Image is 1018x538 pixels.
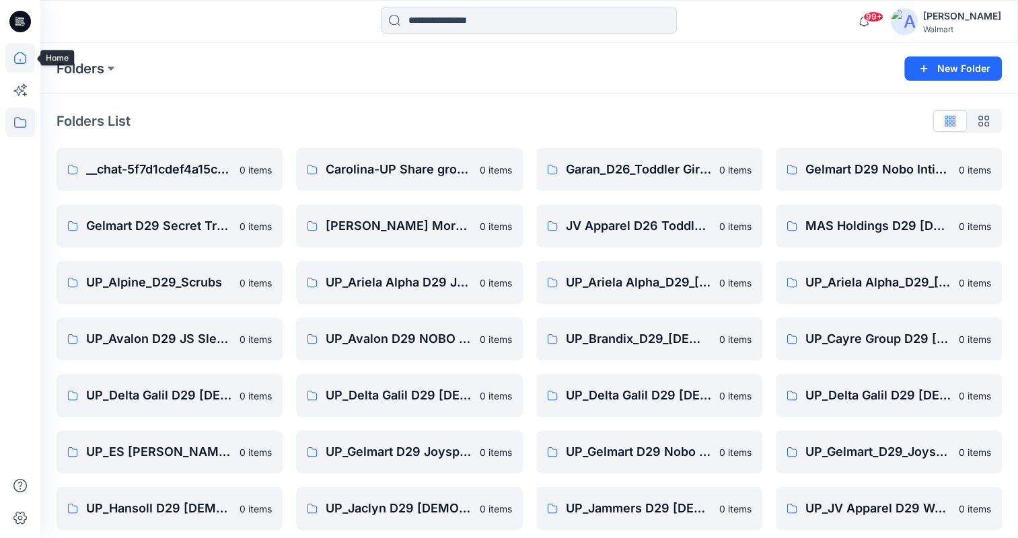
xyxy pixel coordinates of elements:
p: UP_Cayre Group D29 [DEMOGRAPHIC_DATA] Sleep/Loungewear [805,330,951,348]
p: UP_Gelmart D29 Nobo Intimates [566,443,711,461]
p: 0 items [240,389,272,403]
a: JV Apparel D26 Toddler Sleep0 items [536,204,762,247]
p: 0 items [240,502,272,516]
p: 0 items [959,389,991,403]
p: 0 items [719,502,752,516]
a: UP_Gelmart_D29_Joyspun Maternity0 items [776,430,1002,473]
p: UP_Delta Galil D29 [DEMOGRAPHIC_DATA] Avia Intimates [86,386,231,405]
p: UP_Ariela Alpha_D29_[DEMOGRAPHIC_DATA] Intimates - Nobo [805,273,951,292]
a: UP_Jammers D29 [DEMOGRAPHIC_DATA] Sleep0 items [536,487,762,530]
a: UP_Gelmart D29 Nobo Intimates0 items [536,430,762,473]
a: Gelmart D29 Secret Treasures Intimates0 items [57,204,283,247]
a: UP_ES [PERSON_NAME] D29 [DEMOGRAPHIC_DATA] Sleep0 items [57,430,283,473]
a: UP_Avalon D29 JS Sleepwear0 items [57,317,283,360]
a: UP_Delta Galil D29 [DEMOGRAPHIC_DATA] Sleep0 items [776,374,1002,417]
p: Folders List [57,111,131,131]
p: UP_Avalon D29 NOBO Sleepwear [326,330,471,348]
p: JV Apparel D26 Toddler Sleep [566,217,711,235]
p: 0 items [719,445,752,459]
a: UP_Ariela Alpha D29 Joyspun Daywear0 items [296,261,522,304]
div: [PERSON_NAME] [923,8,1001,24]
p: 0 items [480,163,512,177]
p: 0 items [719,332,752,346]
p: 0 items [480,332,512,346]
p: MAS Holdings D29 [DEMOGRAPHIC_DATA] Intimates [805,217,951,235]
img: avatar [891,8,918,35]
p: 0 items [719,389,752,403]
p: 0 items [240,332,272,346]
span: 99+ [863,11,883,22]
p: [PERSON_NAME] Morris_D24_Boys & Girls License Seasonal [326,217,471,235]
a: Folders [57,59,104,78]
p: __chat-5f7d1cdef4a15c77e8f6688f-61e6e4682b3f0da4287282df [86,160,231,179]
p: UP_Ariela Alpha D29 Joyspun Daywear [326,273,471,292]
p: UP_Brandix_D29_[DEMOGRAPHIC_DATA] Joyspun Intimates [566,330,711,348]
p: UP_JV Apparel D29 Women's Family Sleep [805,499,951,518]
p: UP_Delta Galil D29 [DEMOGRAPHIC_DATA] Joyspun Intimates [326,386,471,405]
a: UP_Jaclyn D29 [DEMOGRAPHIC_DATA] Sleep0 items [296,487,522,530]
a: [PERSON_NAME] Morris_D24_Boys & Girls License Seasonal0 items [296,204,522,247]
p: UP_Ariela Alpha_D29_[DEMOGRAPHIC_DATA] Intimates - Joyspun [566,273,711,292]
p: 0 items [959,332,991,346]
a: UP_Ariela Alpha_D29_[DEMOGRAPHIC_DATA] Intimates - Joyspun0 items [536,261,762,304]
a: UP_Hansoll D29 [DEMOGRAPHIC_DATA] Sleep0 items [57,487,283,530]
a: UP_Brandix_D29_[DEMOGRAPHIC_DATA] Joyspun Intimates0 items [536,317,762,360]
p: 0 items [719,219,752,233]
p: UP_Delta Galil D29 [DEMOGRAPHIC_DATA] Sleep [805,386,951,405]
p: UP_Alpine_D29_Scrubs [86,273,231,292]
p: 0 items [959,502,991,516]
p: Carolina-UP Share group [326,160,471,179]
a: __chat-5f7d1cdef4a15c77e8f6688f-61e6e4682b3f0da4287282df0 items [57,148,283,191]
a: Gelmart D29 Nobo Intimates0 items [776,148,1002,191]
a: Carolina-UP Share group0 items [296,148,522,191]
a: MAS Holdings D29 [DEMOGRAPHIC_DATA] Intimates0 items [776,204,1002,247]
a: UP_Delta Galil D29 [DEMOGRAPHIC_DATA] Joyspun Intimates0 items [296,374,522,417]
a: Garan_D26_Toddler Girl_Wonder_Nation0 items [536,148,762,191]
p: 0 items [480,502,512,516]
p: 0 items [959,276,991,290]
a: UP_Avalon D29 NOBO Sleepwear0 items [296,317,522,360]
p: UP_Delta Galil D29 [DEMOGRAPHIC_DATA] NOBO Intimates [566,386,711,405]
p: UP_Avalon D29 JS Sleepwear [86,330,231,348]
p: UP_Jammers D29 [DEMOGRAPHIC_DATA] Sleep [566,499,711,518]
p: 0 items [719,163,752,177]
p: Garan_D26_Toddler Girl_Wonder_Nation [566,160,711,179]
p: UP_Hansoll D29 [DEMOGRAPHIC_DATA] Sleep [86,499,231,518]
p: 0 items [719,276,752,290]
p: UP_Gelmart_D29_Joyspun Maternity [805,443,951,461]
a: UP_JV Apparel D29 Women's Family Sleep0 items [776,487,1002,530]
div: Walmart [923,24,1001,34]
a: UP_Delta Galil D29 [DEMOGRAPHIC_DATA] Avia Intimates0 items [57,374,283,417]
p: Gelmart D29 Secret Treasures Intimates [86,217,231,235]
p: 0 items [240,219,272,233]
p: Gelmart D29 Nobo Intimates [805,160,951,179]
p: UP_Jaclyn D29 [DEMOGRAPHIC_DATA] Sleep [326,499,471,518]
p: 0 items [959,445,991,459]
p: 0 items [240,163,272,177]
p: 0 items [240,276,272,290]
p: 0 items [480,276,512,290]
a: UP_Ariela Alpha_D29_[DEMOGRAPHIC_DATA] Intimates - Nobo0 items [776,261,1002,304]
p: 0 items [959,219,991,233]
p: 0 items [240,445,272,459]
p: UP_Gelmart D29 Joyspun Intimates [326,443,471,461]
a: UP_Cayre Group D29 [DEMOGRAPHIC_DATA] Sleep/Loungewear0 items [776,317,1002,360]
p: UP_ES [PERSON_NAME] D29 [DEMOGRAPHIC_DATA] Sleep [86,443,231,461]
p: 0 items [480,445,512,459]
a: UP_Gelmart D29 Joyspun Intimates0 items [296,430,522,473]
p: 0 items [959,163,991,177]
a: UP_Delta Galil D29 [DEMOGRAPHIC_DATA] NOBO Intimates0 items [536,374,762,417]
p: 0 items [480,219,512,233]
p: 0 items [480,389,512,403]
a: UP_Alpine_D29_Scrubs0 items [57,261,283,304]
button: New Folder [904,56,1002,81]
